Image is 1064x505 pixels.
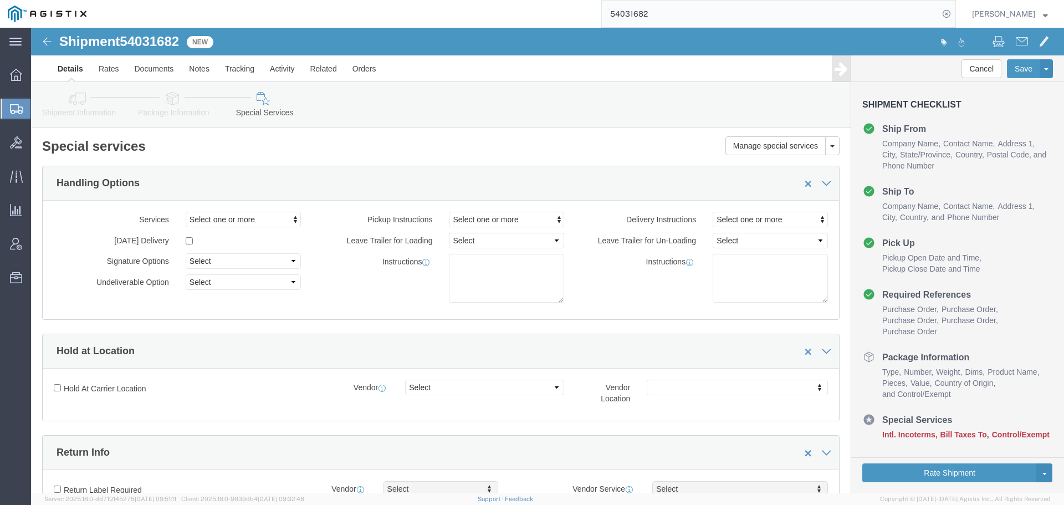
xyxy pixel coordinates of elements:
a: Feedback [505,496,533,502]
input: Search for shipment number, reference number [602,1,939,27]
button: [PERSON_NAME] [971,7,1048,21]
a: Support [478,496,505,502]
span: Copyright © [DATE]-[DATE] Agistix Inc., All Rights Reserved [880,494,1051,504]
span: Client: 2025.18.0-9839db4 [181,496,304,502]
span: [DATE] 09:32:48 [258,496,304,502]
span: Andrew Wacyra [972,8,1035,20]
span: [DATE] 09:51:11 [135,496,176,502]
span: Server: 2025.18.0-dd719145275 [44,496,176,502]
img: logo [8,6,86,22]
iframe: FS Legacy Container [31,28,1064,493]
